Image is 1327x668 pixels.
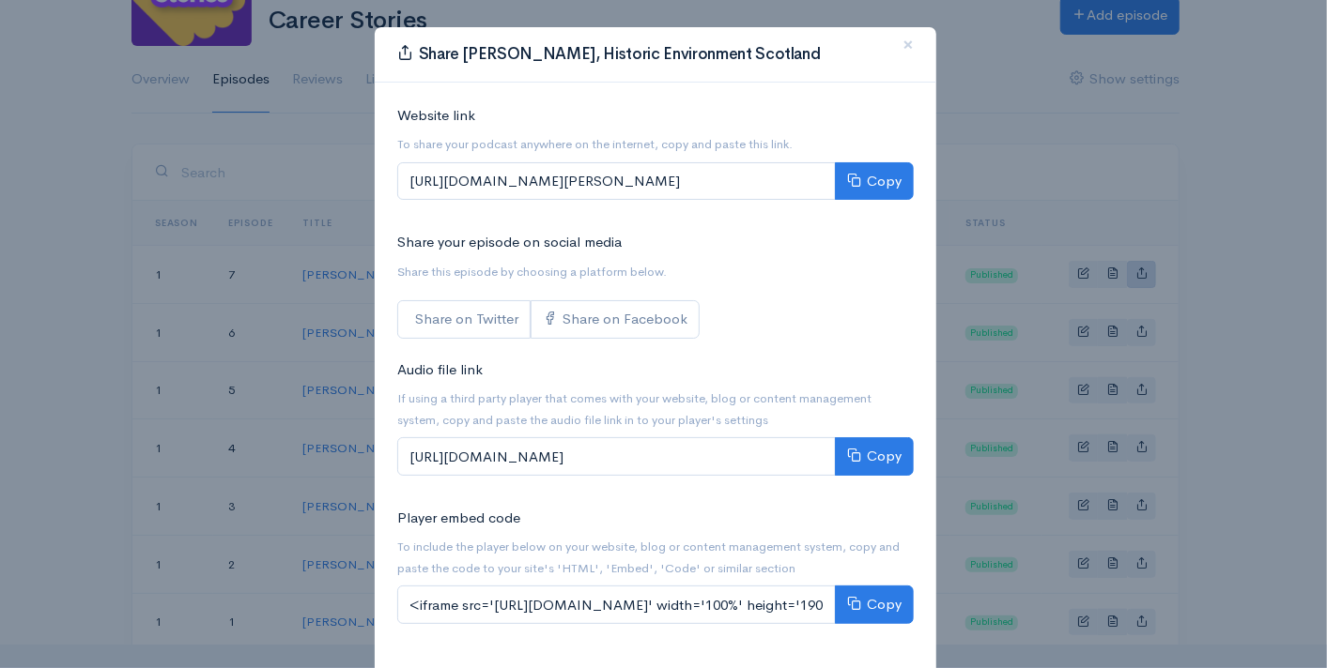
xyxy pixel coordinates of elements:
label: Website link [397,105,475,127]
a: Share on Twitter [397,300,531,339]
small: To include the player below on your website, blog or content management system, copy and paste th... [397,539,900,576]
label: Player embed code [397,508,520,529]
span: × [903,31,914,58]
small: Share this episode by choosing a platform below. [397,264,667,280]
div: Social sharing links [397,300,700,339]
label: Audio file link [397,359,483,381]
label: Share your episode on social media [397,232,622,253]
small: If using a third party player that comes with your website, blog or content management system, co... [397,390,872,428]
button: Copy [835,437,914,476]
input: <iframe src='[URL][DOMAIN_NAME]' width='100%' height='190' frameborder='0' scrolling='no' seamles... [397,585,836,624]
button: Copy [835,585,914,624]
button: Copy [835,162,914,201]
input: [URL][DOMAIN_NAME] [397,437,836,476]
small: To share your podcast anywhere on the internet, copy and paste this link. [397,136,793,152]
button: Close [880,20,936,71]
input: [URL][DOMAIN_NAME][PERSON_NAME] [397,162,836,201]
a: Share on Facebook [531,300,700,339]
span: Share [PERSON_NAME], Historic Environment Scotland [419,44,821,64]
